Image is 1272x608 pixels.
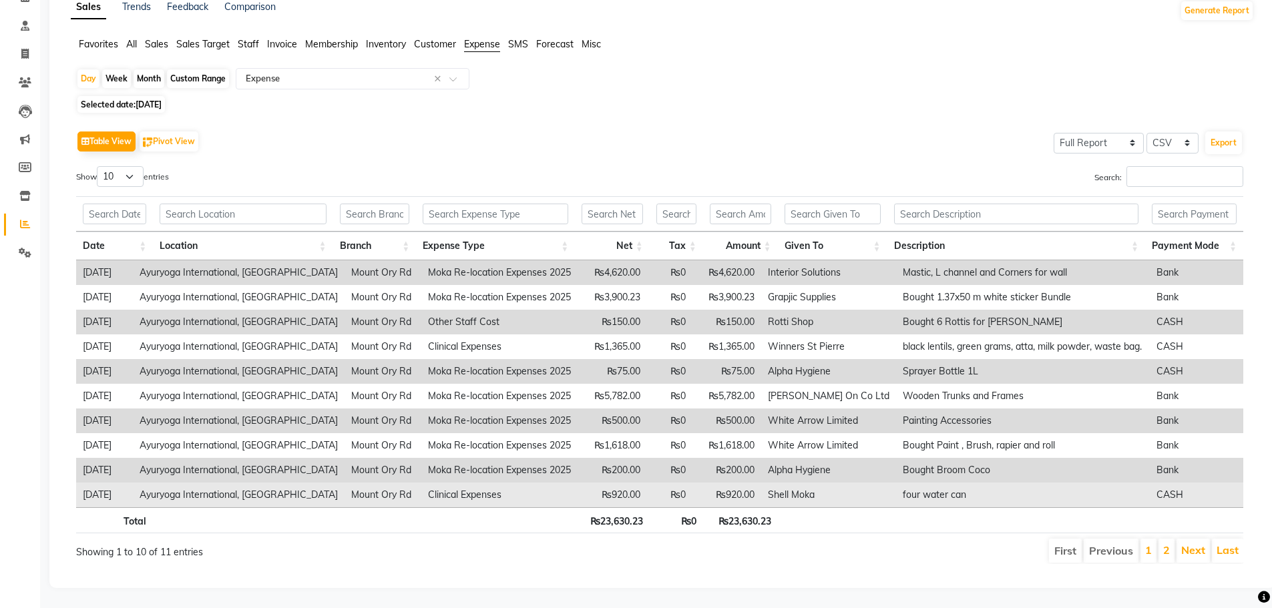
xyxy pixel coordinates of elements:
td: Mount Ory Rd [345,384,421,408]
button: Table View [77,131,136,151]
td: Mount Ory Rd [345,359,421,384]
th: Date: activate to sort column ascending [76,232,153,260]
th: Given To: activate to sort column ascending [778,232,887,260]
th: ₨0 [650,507,703,533]
div: Month [134,69,164,88]
td: ₨500.00 [578,408,647,433]
th: ₨23,630.23 [703,507,778,533]
td: ₨3,900.23 [692,285,761,310]
div: Showing 1 to 10 of 11 entries [76,537,551,559]
span: Sales [145,38,168,50]
th: Description: activate to sort column ascending [887,232,1145,260]
td: Mount Ory Rd [345,285,421,310]
select: Showentries [97,166,144,187]
td: Winners St Pierre [761,334,896,359]
td: [DATE] [76,334,133,359]
td: Bank [1150,384,1243,408]
td: Shell Moka [761,483,896,507]
td: ₨920.00 [578,483,647,507]
td: ₨0 [647,260,692,285]
span: Membership [305,38,358,50]
img: pivot.png [143,137,153,147]
td: [DATE] [76,384,133,408]
td: CASH [1150,483,1243,507]
a: Trends [122,1,151,13]
td: ₨0 [647,359,692,384]
td: Alpha Hygiene [761,458,896,483]
td: [DATE] [76,433,133,458]
label: Search: [1094,166,1243,187]
a: Comparison [224,1,276,13]
td: Mount Ory Rd [345,310,421,334]
span: All [126,38,137,50]
td: Mount Ory Rd [345,483,421,507]
td: Other Staff Cost [421,310,578,334]
td: Ayuryoga International, [GEOGRAPHIC_DATA] [133,408,345,433]
span: Clear all [434,72,445,86]
span: Customer [414,38,456,50]
td: Moka Re-location Expenses 2025 [421,260,578,285]
td: ₨3,900.23 [578,285,647,310]
a: 2 [1163,543,1170,557]
td: Moka Re-location Expenses 2025 [421,285,578,310]
span: Favorites [79,38,118,50]
td: Mount Ory Rd [345,260,421,285]
td: ₨4,620.00 [692,260,761,285]
td: Moka Re-location Expenses 2025 [421,433,578,458]
td: black lentils, green grams, atta, milk powder, waste bag. [896,334,1150,359]
td: four water can [896,483,1150,507]
label: Show entries [76,166,169,187]
td: [PERSON_NAME] On Co Ltd [761,384,896,408]
input: Search Tax [656,204,696,224]
td: ₨150.00 [692,310,761,334]
td: ₨0 [647,285,692,310]
span: Staff [238,38,259,50]
td: Ayuryoga International, [GEOGRAPHIC_DATA] [133,384,345,408]
td: Bank [1150,408,1243,433]
td: Alpha Hygiene [761,359,896,384]
td: Sprayer Bottle 1L [896,359,1150,384]
td: Mastic, L channel and Corners for wall [896,260,1150,285]
td: ₨5,782.00 [692,384,761,408]
td: ₨75.00 [578,359,647,384]
td: Moka Re-location Expenses 2025 [421,384,578,408]
div: Custom Range [167,69,229,88]
td: Ayuryoga International, [GEOGRAPHIC_DATA] [133,285,345,310]
td: Moka Re-location Expenses 2025 [421,359,578,384]
td: ₨200.00 [578,458,647,483]
td: [DATE] [76,285,133,310]
th: Amount: activate to sort column ascending [703,232,778,260]
td: Ayuryoga International, [GEOGRAPHIC_DATA] [133,458,345,483]
a: Next [1181,543,1205,557]
button: Generate Report [1181,1,1253,20]
a: Feedback [167,1,208,13]
td: [DATE] [76,483,133,507]
td: Moka Re-location Expenses 2025 [421,408,578,433]
span: Sales Target [176,38,230,50]
td: Clinical Expenses [421,483,578,507]
td: White Arrow Limited [761,408,896,433]
input: Search Expense Type [423,204,568,224]
td: ₨0 [647,334,692,359]
td: ₨0 [647,458,692,483]
input: Search Description [894,204,1138,224]
td: Mount Ory Rd [345,433,421,458]
span: [DATE] [136,99,162,109]
span: Misc [582,38,601,50]
th: Tax: activate to sort column ascending [650,232,703,260]
td: Ayuryoga International, [GEOGRAPHIC_DATA] [133,260,345,285]
td: Mount Ory Rd [345,334,421,359]
span: SMS [508,38,528,50]
td: ₨5,782.00 [578,384,647,408]
td: Clinical Expenses [421,334,578,359]
input: Search Date [83,204,146,224]
input: Search Payment Mode [1152,204,1237,224]
td: ₨150.00 [578,310,647,334]
td: Bank [1150,260,1243,285]
td: CASH [1150,334,1243,359]
td: ₨1,618.00 [578,433,647,458]
a: Last [1217,543,1239,557]
td: Bank [1150,458,1243,483]
td: Mount Ory Rd [345,408,421,433]
td: [DATE] [76,260,133,285]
